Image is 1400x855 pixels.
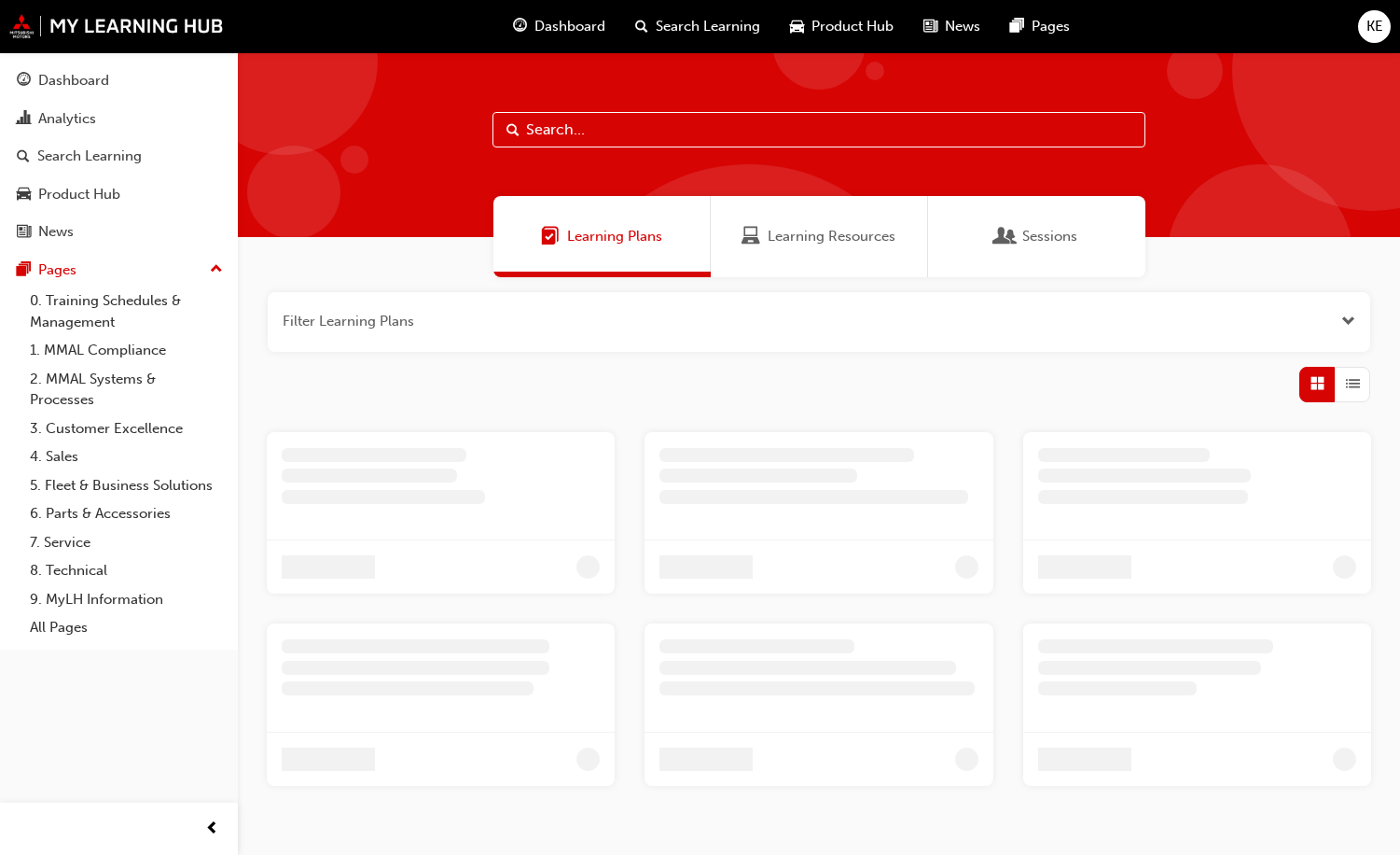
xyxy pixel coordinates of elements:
[7,139,230,174] a: Search Learning
[7,102,230,136] a: Analytics
[17,262,31,279] span: pages-icon
[38,259,76,281] div: Pages
[995,7,1085,46] a: pages-iconPages
[1366,16,1383,37] span: KE
[493,196,711,277] a: Learning PlansLearning Plans
[22,585,230,614] a: 9. MyLH Information
[1346,373,1360,395] span: List
[38,221,74,243] div: News
[492,112,1145,147] input: Search...
[790,15,804,38] span: car-icon
[811,16,894,37] span: Product Hub
[22,442,230,471] a: 4. Sales
[38,184,120,205] div: Product Hub
[7,253,230,287] button: Pages
[656,16,760,37] span: Search Learning
[1022,226,1077,247] span: Sessions
[7,63,230,98] a: Dashboard
[775,7,908,46] a: car-iconProduct Hub
[711,196,928,277] a: Learning ResourcesLearning Resources
[22,499,230,528] a: 6. Parts & Accessories
[17,111,31,128] span: chart-icon
[7,177,230,212] a: Product Hub
[620,7,775,46] a: search-iconSearch Learning
[205,818,219,841] span: prev-icon
[1310,373,1324,395] span: Grid
[541,226,560,247] span: Learning Plans
[22,414,230,443] a: 3. Customer Excellence
[22,556,230,585] a: 8. Technical
[22,613,230,642] a: All Pages
[17,224,31,241] span: news-icon
[513,15,527,38] span: guage-icon
[17,73,31,90] span: guage-icon
[22,287,230,336] a: 0. Training Schedules & Management
[635,15,648,38] span: search-icon
[22,336,230,365] a: 1. MMAL Compliance
[17,148,30,165] span: search-icon
[22,365,230,414] a: 2. MMAL Systems & Processes
[534,16,605,37] span: Dashboard
[768,226,895,247] span: Learning Resources
[38,108,96,130] div: Analytics
[742,226,760,247] span: Learning Resources
[1010,15,1024,38] span: pages-icon
[38,70,109,91] div: Dashboard
[9,14,224,38] img: mmal
[567,226,662,247] span: Learning Plans
[1341,311,1355,332] button: Open the filter
[22,471,230,500] a: 5. Fleet & Business Solutions
[22,528,230,557] a: 7. Service
[945,16,980,37] span: News
[7,215,230,249] a: News
[928,196,1145,277] a: SessionsSessions
[498,7,620,46] a: guage-iconDashboard
[7,60,230,253] button: DashboardAnalyticsSearch LearningProduct HubNews
[17,187,31,203] span: car-icon
[1032,16,1070,37] span: Pages
[923,15,937,38] span: news-icon
[908,7,995,46] a: news-iconNews
[996,226,1015,247] span: Sessions
[506,119,520,141] span: Search
[210,258,223,282] span: up-icon
[1358,10,1391,43] button: KE
[37,146,142,167] div: Search Learning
